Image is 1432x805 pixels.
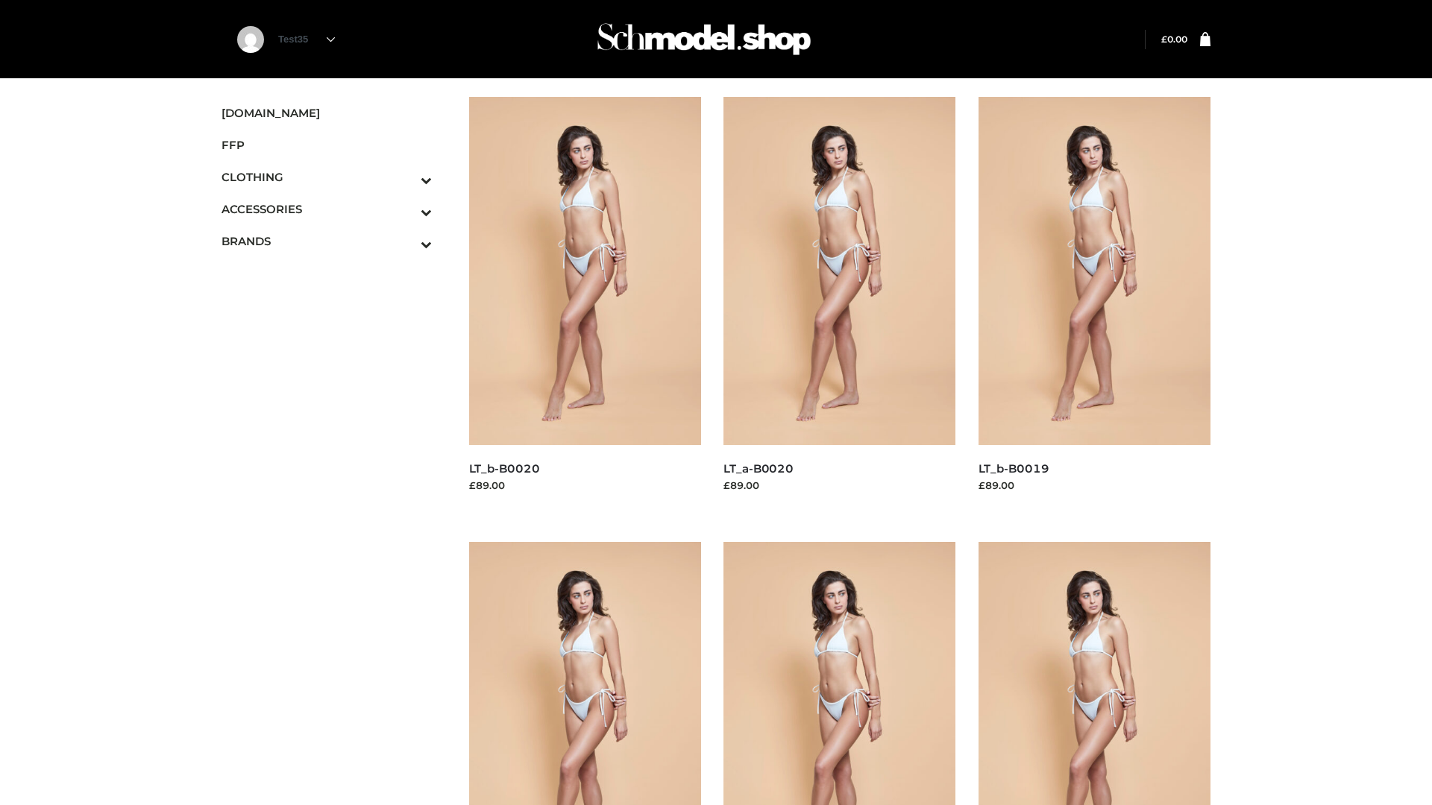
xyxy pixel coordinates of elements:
a: Read more [723,495,779,507]
img: Schmodel Admin 964 [592,10,816,69]
a: [DOMAIN_NAME] [222,97,432,129]
div: £89.00 [979,478,1211,493]
a: LT_b-B0019 [979,461,1049,476]
button: Toggle Submenu [380,161,432,193]
button: Toggle Submenu [380,225,432,257]
button: Toggle Submenu [380,193,432,225]
a: FFP [222,129,432,161]
a: BRANDSToggle Submenu [222,225,432,257]
div: £89.00 [469,478,702,493]
a: Read more [469,495,524,507]
bdi: 0.00 [1161,34,1187,45]
span: CLOTHING [222,168,432,186]
a: Read more [979,495,1034,507]
span: BRANDS [222,233,432,250]
a: ACCESSORIESToggle Submenu [222,193,432,225]
span: [DOMAIN_NAME] [222,104,432,121]
a: LT_a-B0020 [723,461,794,476]
span: ACCESSORIES [222,201,432,218]
a: Test35 [278,34,335,45]
a: £0.00 [1161,34,1187,45]
a: CLOTHINGToggle Submenu [222,161,432,193]
div: £89.00 [723,478,956,493]
a: LT_b-B0020 [469,461,540,476]
span: FFP [222,136,432,154]
span: £ [1161,34,1167,45]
